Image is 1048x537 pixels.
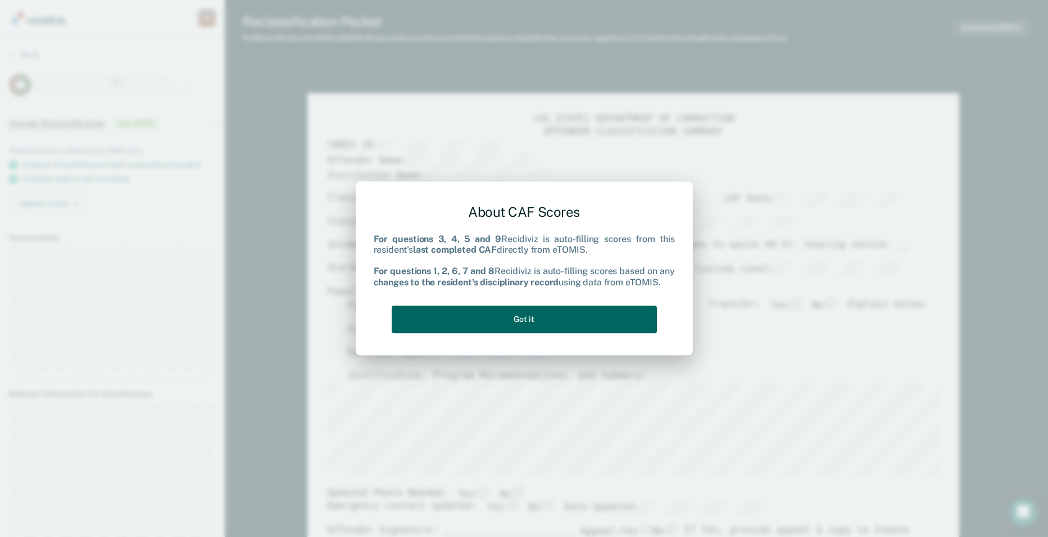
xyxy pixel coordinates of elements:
b: For questions 3, 4, 5 and 9 [374,234,502,244]
b: For questions 1, 2, 6, 7 and 8 [374,266,494,277]
b: last completed CAF [413,244,497,255]
button: Got it [392,306,657,333]
b: changes to the resident's disciplinary record [374,277,559,288]
div: Recidiviz is auto-filling scores from this resident's directly from eTOMIS. Recidiviz is auto-fil... [374,234,675,288]
div: About CAF Scores [374,195,675,229]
